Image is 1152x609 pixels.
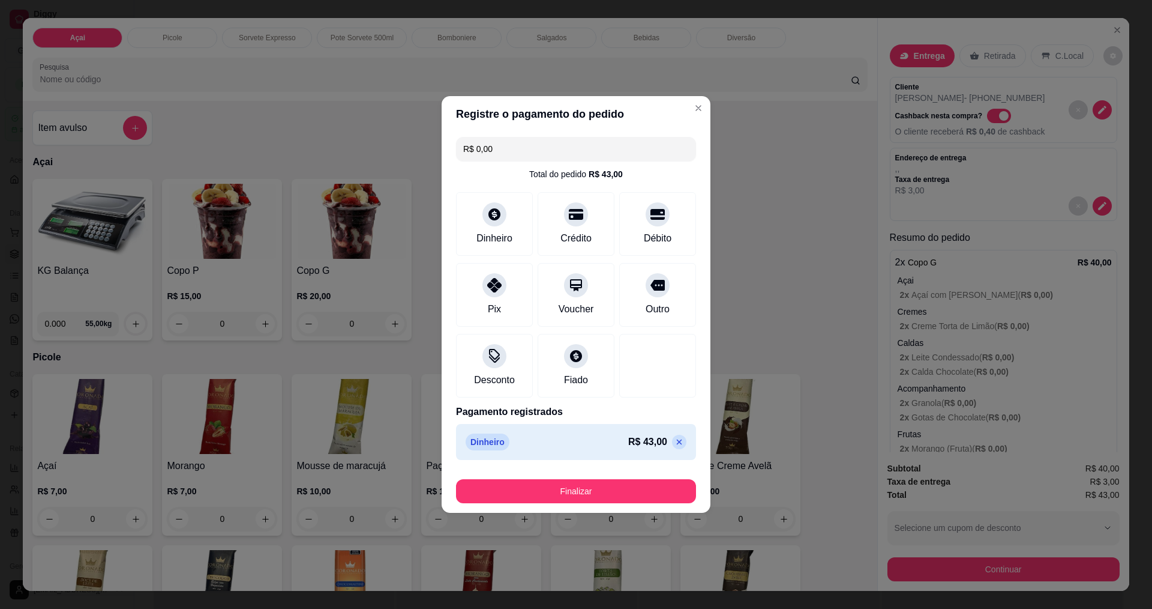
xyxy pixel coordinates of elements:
div: Pix [488,302,501,317]
div: Crédito [560,231,592,246]
div: Dinheiro [476,231,512,246]
p: Pagamento registrados [456,405,696,419]
div: Voucher [559,302,594,317]
p: R$ 43,00 [628,435,667,449]
button: Finalizar [456,479,696,503]
div: Débito [644,231,671,246]
input: Ex.: hambúrguer de cordeiro [463,137,689,161]
div: R$ 43,00 [589,168,623,180]
header: Registre o pagamento do pedido [442,96,710,132]
p: Dinheiro [466,434,509,450]
div: Outro [646,302,670,317]
div: Fiado [564,373,588,387]
div: Total do pedido [529,168,623,180]
button: Close [689,98,708,118]
div: Desconto [474,373,515,387]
